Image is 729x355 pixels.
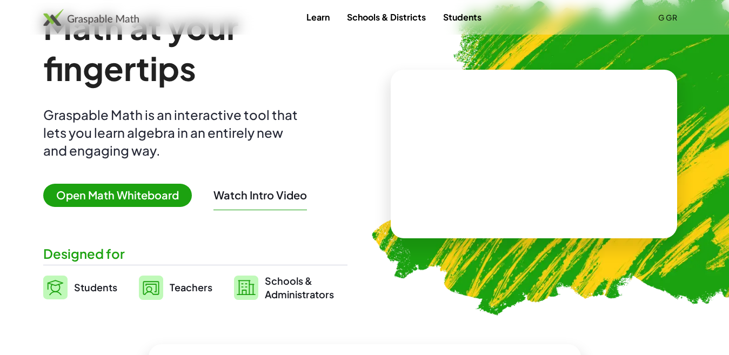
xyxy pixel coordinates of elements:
[658,12,677,22] span: G Gr
[453,113,615,195] video: What is this? This is dynamic math notation. Dynamic math notation plays a central role in how Gr...
[139,274,212,301] a: Teachers
[434,7,490,27] a: Students
[43,184,192,207] span: Open Math Whiteboard
[298,7,338,27] a: Learn
[213,188,307,202] button: Watch Intro Video
[265,274,334,301] span: Schools & Administrators
[43,274,117,301] a: Students
[43,276,68,299] img: svg%3e
[139,276,163,300] img: svg%3e
[234,274,334,301] a: Schools &Administrators
[74,281,117,293] span: Students
[338,7,434,27] a: Schools & Districts
[43,6,347,89] h1: Math at your fingertips
[234,276,258,300] img: svg%3e
[43,190,200,202] a: Open Math Whiteboard
[43,106,303,159] div: Graspable Math is an interactive tool that lets you learn algebra in an entirely new and engaging...
[650,8,686,27] button: G Gr
[43,245,347,263] div: Designed for
[170,281,212,293] span: Teachers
